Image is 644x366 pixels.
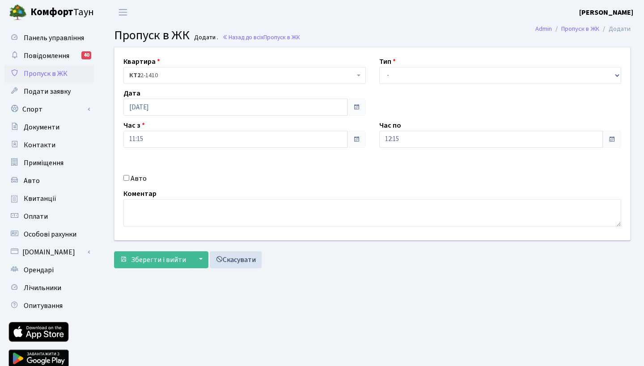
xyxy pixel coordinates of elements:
[561,24,599,33] a: Пропуск в ЖК
[4,83,94,100] a: Подати заявку
[4,225,94,243] a: Особові рахунки
[4,47,94,65] a: Повідомлення40
[24,51,69,61] span: Повідомлення
[114,251,192,268] button: Зберегти і вийти
[535,24,552,33] a: Admin
[4,297,94,315] a: Опитування
[112,5,134,20] button: Переключити навігацію
[579,7,633,18] a: [PERSON_NAME]
[4,279,94,297] a: Лічильники
[30,5,73,19] b: Комфорт
[24,122,59,132] span: Документи
[131,255,186,265] span: Зберегти і вийти
[4,261,94,279] a: Орендарі
[81,51,91,59] div: 40
[4,136,94,154] a: Контакти
[123,188,157,199] label: Коментар
[4,243,94,261] a: [DOMAIN_NAME]
[222,33,300,42] a: Назад до всіхПропуск в ЖК
[24,265,54,275] span: Орендарі
[210,251,262,268] a: Скасувати
[4,118,94,136] a: Документи
[4,172,94,190] a: Авто
[129,71,140,80] b: КТ2
[24,283,61,293] span: Лічильники
[4,100,94,118] a: Спорт
[263,33,300,42] span: Пропуск в ЖК
[129,71,355,80] span: <b>КТ2</b>&nbsp;&nbsp;&nbsp;2-1410
[114,26,190,44] span: Пропуск в ЖК
[192,34,218,42] small: Додати .
[4,154,94,172] a: Приміщення
[4,190,94,208] a: Квитанції
[24,69,68,79] span: Пропуск в ЖК
[599,24,631,34] li: Додати
[24,87,71,96] span: Подати заявку
[4,65,94,83] a: Пропуск в ЖК
[123,120,145,131] label: Час з
[379,56,396,67] label: Тип
[123,67,366,84] span: <b>КТ2</b>&nbsp;&nbsp;&nbsp;2-1410
[123,88,140,99] label: Дата
[123,56,160,67] label: Квартира
[379,120,401,131] label: Час по
[131,173,147,184] label: Авто
[30,5,94,20] span: Таун
[24,229,76,239] span: Особові рахунки
[4,208,94,225] a: Оплати
[24,301,63,311] span: Опитування
[24,212,48,221] span: Оплати
[9,4,27,21] img: logo.png
[24,33,84,43] span: Панель управління
[579,8,633,17] b: [PERSON_NAME]
[24,194,56,204] span: Квитанції
[24,176,40,186] span: Авто
[522,20,644,38] nav: breadcrumb
[24,158,64,168] span: Приміщення
[24,140,55,150] span: Контакти
[4,29,94,47] a: Панель управління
